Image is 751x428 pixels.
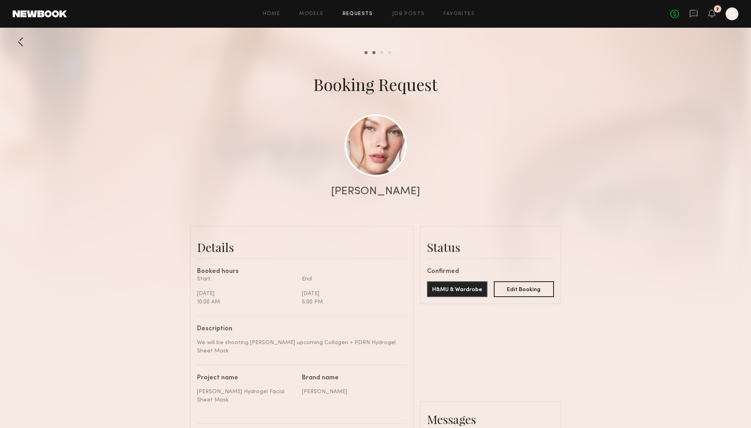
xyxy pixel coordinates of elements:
[197,375,296,381] div: Project name
[313,73,438,95] div: Booking Request
[197,275,296,283] div: Start:
[302,388,401,396] div: [PERSON_NAME]
[331,186,420,197] div: [PERSON_NAME]
[197,298,296,306] div: 10:00 AM
[427,239,554,255] div: Status
[299,11,323,17] a: Models
[197,326,401,332] div: Description
[197,290,296,298] div: [DATE]
[302,290,401,298] div: [DATE]
[302,375,401,381] div: Brand name
[197,269,407,275] div: Booked hours
[392,11,425,17] a: Job Posts
[726,8,738,20] a: G
[427,281,487,297] button: H&MU & Wardrobe
[302,298,401,306] div: 5:00 PM
[427,411,554,427] div: Messages
[494,281,554,297] button: Edit Booking
[427,269,554,275] div: Confirmed
[197,239,407,255] div: Details
[197,388,296,404] div: [PERSON_NAME] Hydrogel Facial Sheet Mask
[302,275,401,283] div: End:
[197,339,401,355] div: We will be shooting [PERSON_NAME] upcoming Collagen + PDRN Hydrogel Sheet Mask
[444,11,475,17] a: Favorites
[263,11,281,17] a: Home
[716,7,719,11] div: 2
[343,11,373,17] a: Requests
